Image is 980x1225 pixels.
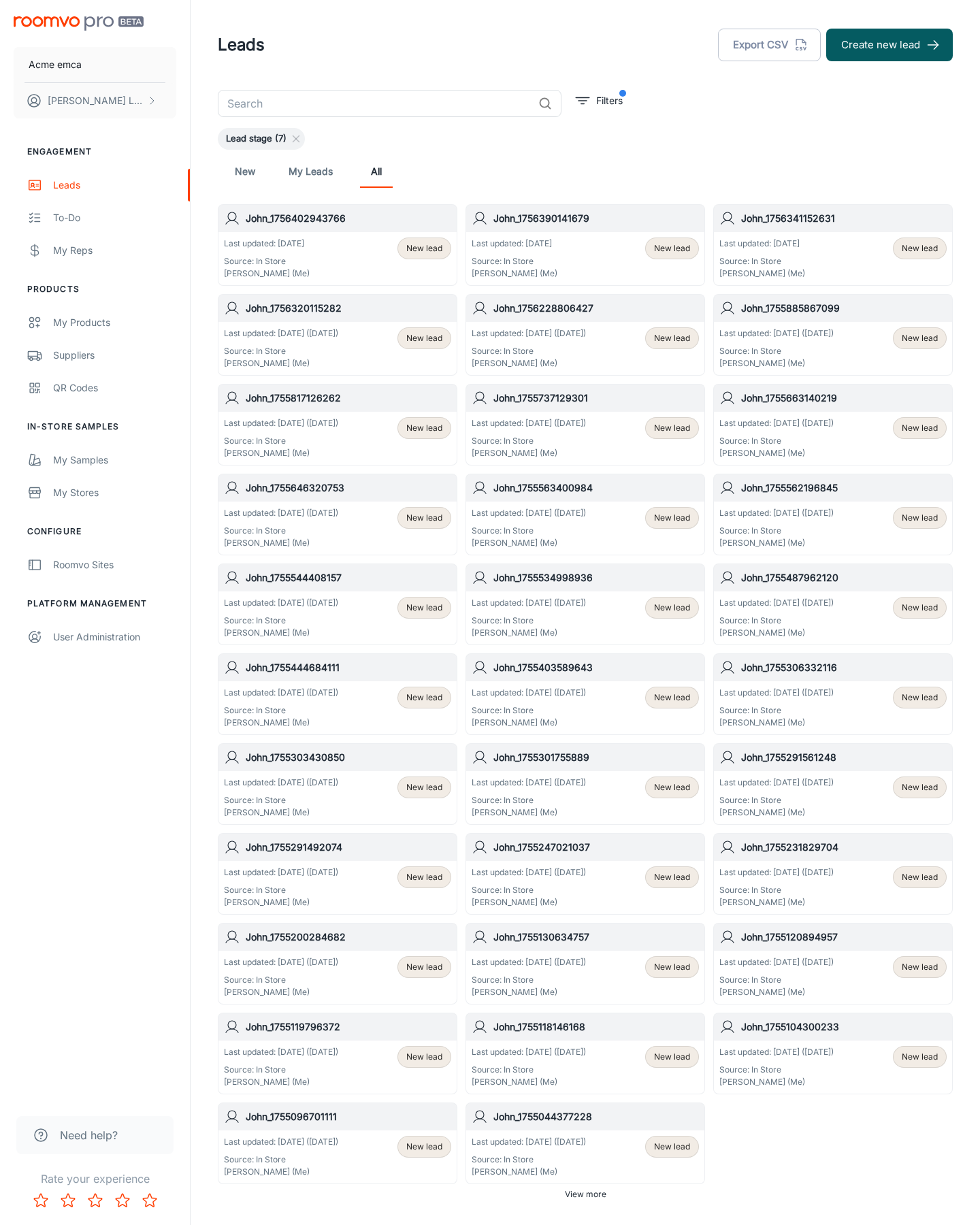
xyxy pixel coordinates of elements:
p: Last updated: [DATE] ([DATE]) [472,1136,586,1148]
span: New lead [406,1051,442,1063]
h6: John_1756320115282 [246,301,451,316]
p: [PERSON_NAME] (Me) [719,1076,834,1088]
p: Last updated: [DATE] ([DATE]) [224,597,338,609]
p: Last updated: [DATE] ([DATE]) [472,866,586,879]
p: Source: In Store [719,704,834,717]
a: John_1755544408157Last updated: [DATE] ([DATE])Source: In Store[PERSON_NAME] (Me)New lead [218,563,457,645]
h6: John_1755119796372 [246,1019,451,1034]
h6: John_1755247021037 [493,840,699,855]
h6: John_1756341152631 [741,211,947,226]
h6: John_1755737129301 [493,391,699,406]
h6: John_1755200284682 [246,930,451,945]
span: Need help? [60,1127,118,1143]
a: John_1755291561248Last updated: [DATE] ([DATE])Source: In Store[PERSON_NAME] (Me)New lead [713,743,953,825]
p: Source: In Store [472,435,586,447]
h1: Leads [218,33,265,57]
p: Source: In Store [224,1154,338,1166]
span: New lead [406,332,442,344]
span: New lead [654,1141,690,1153]
h6: John_1755544408157 [246,570,451,585]
div: My Samples [53,453,176,468]
a: John_1755104300233Last updated: [DATE] ([DATE])Source: In Store[PERSON_NAME] (Me)New lead [713,1013,953,1094]
p: Source: In Store [224,1064,338,1076]
span: View more [565,1188,606,1200]
a: John_1755646320753Last updated: [DATE] ([DATE])Source: In Store[PERSON_NAME] (Me)New lead [218,474,457,555]
p: Source: In Store [472,345,586,357]
h6: John_1755534998936 [493,570,699,585]
h6: John_1756228806427 [493,301,699,316]
h6: John_1755646320753 [246,480,451,495]
input: Search [218,90,533,117]
span: New lead [902,332,938,344]
p: Last updated: [DATE] ([DATE]) [224,1136,338,1148]
h6: John_1755444684111 [246,660,451,675]
p: Last updated: [DATE] ([DATE]) [472,687,586,699]
div: To-do [53,210,176,225]
p: Source: In Store [719,525,834,537]
p: [PERSON_NAME] (Me) [224,1166,338,1178]
h6: John_1755487962120 [741,570,947,585]
h6: John_1755044377228 [493,1109,699,1124]
p: Last updated: [DATE] ([DATE]) [719,597,834,609]
p: Last updated: [DATE] ([DATE]) [719,327,834,340]
div: Lead stage (7) [218,128,305,150]
p: Last updated: [DATE] ([DATE]) [719,417,834,429]
h6: John_1755303430850 [246,750,451,765]
span: New lead [654,871,690,883]
div: User Administration [53,630,176,644]
p: [PERSON_NAME] (Me) [472,986,586,998]
span: New lead [406,512,442,524]
a: John_1755885867099Last updated: [DATE] ([DATE])Source: In Store[PERSON_NAME] (Me)New lead [713,294,953,376]
p: Last updated: [DATE] ([DATE]) [719,1046,834,1058]
p: Last updated: [DATE] ([DATE]) [472,597,586,609]
h6: John_1755291561248 [741,750,947,765]
p: Last updated: [DATE] ([DATE]) [472,1046,586,1058]
p: Source: In Store [472,1154,586,1166]
p: Last updated: [DATE] ([DATE]) [719,687,834,699]
h6: John_1755301755889 [493,750,699,765]
button: Export CSV [718,29,821,61]
p: Source: In Store [472,615,586,627]
p: Source: In Store [472,794,586,806]
span: New lead [902,602,938,614]
div: Roomvo Sites [53,557,176,572]
p: Source: In Store [224,884,338,896]
p: Source: In Store [472,884,586,896]
p: Last updated: [DATE] ([DATE]) [224,866,338,879]
span: New lead [902,422,938,434]
p: Last updated: [DATE] [719,238,805,250]
p: Last updated: [DATE] ([DATE]) [224,507,338,519]
p: [PERSON_NAME] (Me) [472,267,557,280]
h6: John_1756402943766 [246,211,451,226]
span: New lead [406,1141,442,1153]
a: John_1756320115282Last updated: [DATE] ([DATE])Source: In Store[PERSON_NAME] (Me)New lead [218,294,457,376]
p: Source: In Store [472,525,586,537]
p: Source: In Store [719,615,834,627]
p: Last updated: [DATE] ([DATE]) [224,1046,338,1058]
h6: John_1755403589643 [493,660,699,675]
div: My Products [53,315,176,330]
p: [PERSON_NAME] (Me) [472,1166,586,1178]
p: Last updated: [DATE] ([DATE]) [472,956,586,968]
p: Last updated: [DATE] ([DATE]) [472,327,586,340]
p: Last updated: [DATE] ([DATE]) [224,417,338,429]
a: John_1755130634757Last updated: [DATE] ([DATE])Source: In Store[PERSON_NAME] (Me)New lead [465,923,705,1004]
button: Rate 5 star [136,1187,163,1214]
a: John_1755444684111Last updated: [DATE] ([DATE])Source: In Store[PERSON_NAME] (Me)New lead [218,653,457,735]
p: Source: In Store [719,974,834,986]
p: [PERSON_NAME] (Me) [224,1076,338,1088]
span: New lead [902,961,938,973]
a: John_1756402943766Last updated: [DATE]Source: In Store[PERSON_NAME] (Me)New lead [218,204,457,286]
p: [PERSON_NAME] (Me) [472,627,586,639]
a: John_1755562196845Last updated: [DATE] ([DATE])Source: In Store[PERSON_NAME] (Me)New lead [713,474,953,555]
p: Source: In Store [472,255,557,267]
button: Rate 3 star [82,1187,109,1214]
h6: John_1756390141679 [493,211,699,226]
span: New lead [902,871,938,883]
p: Source: In Store [719,1064,834,1076]
button: Rate 1 star [27,1187,54,1214]
p: Last updated: [DATE] ([DATE]) [719,777,834,789]
a: John_1755487962120Last updated: [DATE] ([DATE])Source: In Store[PERSON_NAME] (Me)New lead [713,563,953,645]
a: John_1755563400984Last updated: [DATE] ([DATE])Source: In Store[PERSON_NAME] (Me)New lead [465,474,705,555]
p: Source: In Store [719,255,805,267]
